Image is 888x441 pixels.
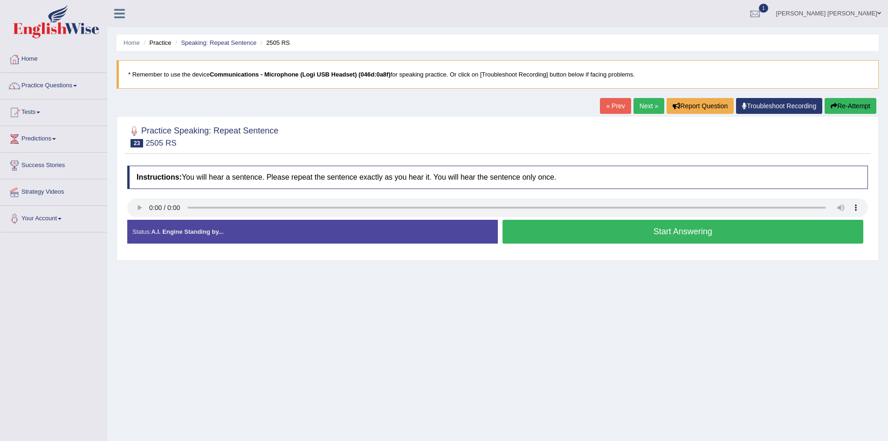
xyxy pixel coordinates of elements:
[759,4,768,13] span: 1
[141,38,171,47] li: Practice
[633,98,664,114] a: Next »
[258,38,290,47] li: 2505 RS
[667,98,734,114] button: Report Question
[127,220,498,244] div: Status:
[0,126,107,149] a: Predictions
[151,228,223,235] strong: A.I. Engine Standing by...
[736,98,822,114] a: Troubleshoot Recording
[117,60,879,89] blockquote: * Remember to use the device for speaking practice. Or click on [Troubleshoot Recording] button b...
[145,139,176,147] small: 2505 RS
[127,124,278,147] h2: Practice Speaking: Repeat Sentence
[0,153,107,176] a: Success Stories
[503,220,864,244] button: Start Answering
[131,139,143,147] span: 23
[0,179,107,203] a: Strategy Videos
[0,46,107,70] a: Home
[127,166,868,189] h4: You will hear a sentence. Please repeat the sentence exactly as you hear it. You will hear the se...
[0,206,107,229] a: Your Account
[600,98,631,114] a: « Prev
[124,39,140,46] a: Home
[0,99,107,123] a: Tests
[825,98,876,114] button: Re-Attempt
[210,71,391,78] b: Communications - Microphone (Logi USB Headset) (046d:0a8f)
[137,173,182,181] b: Instructions:
[181,39,256,46] a: Speaking: Repeat Sentence
[0,73,107,96] a: Practice Questions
